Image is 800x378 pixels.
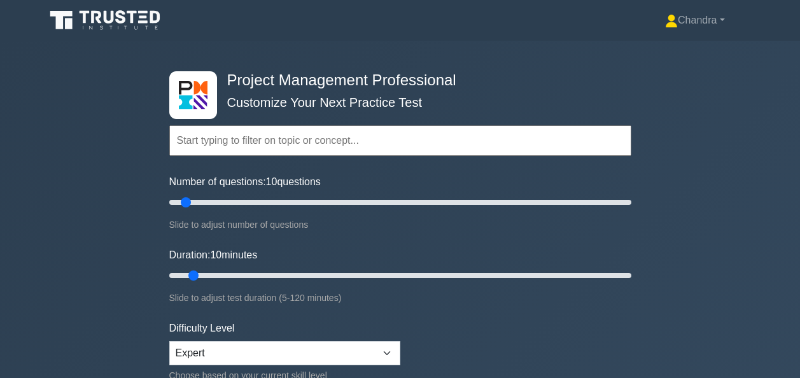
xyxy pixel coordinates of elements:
div: Slide to adjust number of questions [169,217,631,232]
label: Duration: minutes [169,248,258,263]
span: 10 [210,249,221,260]
div: Slide to adjust test duration (5-120 minutes) [169,290,631,305]
span: 10 [266,176,277,187]
label: Number of questions: questions [169,174,321,190]
h4: Project Management Professional [222,71,569,90]
label: Difficulty Level [169,321,235,336]
a: Chandra [635,8,755,33]
input: Start typing to filter on topic or concept... [169,125,631,156]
